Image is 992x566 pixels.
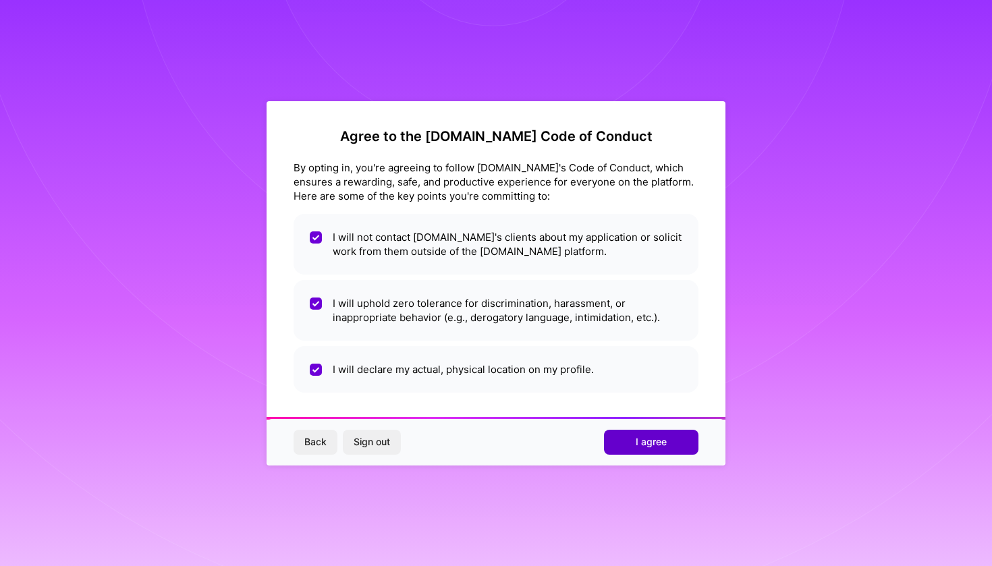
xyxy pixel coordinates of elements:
li: I will declare my actual, physical location on my profile. [294,346,698,393]
div: By opting in, you're agreeing to follow [DOMAIN_NAME]'s Code of Conduct, which ensures a rewardin... [294,161,698,203]
button: I agree [604,430,698,454]
span: Sign out [354,435,390,449]
span: I agree [636,435,667,449]
h2: Agree to the [DOMAIN_NAME] Code of Conduct [294,128,698,144]
button: Back [294,430,337,454]
li: I will not contact [DOMAIN_NAME]'s clients about my application or solicit work from them outside... [294,214,698,275]
span: Back [304,435,327,449]
button: Sign out [343,430,401,454]
li: I will uphold zero tolerance for discrimination, harassment, or inappropriate behavior (e.g., der... [294,280,698,341]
